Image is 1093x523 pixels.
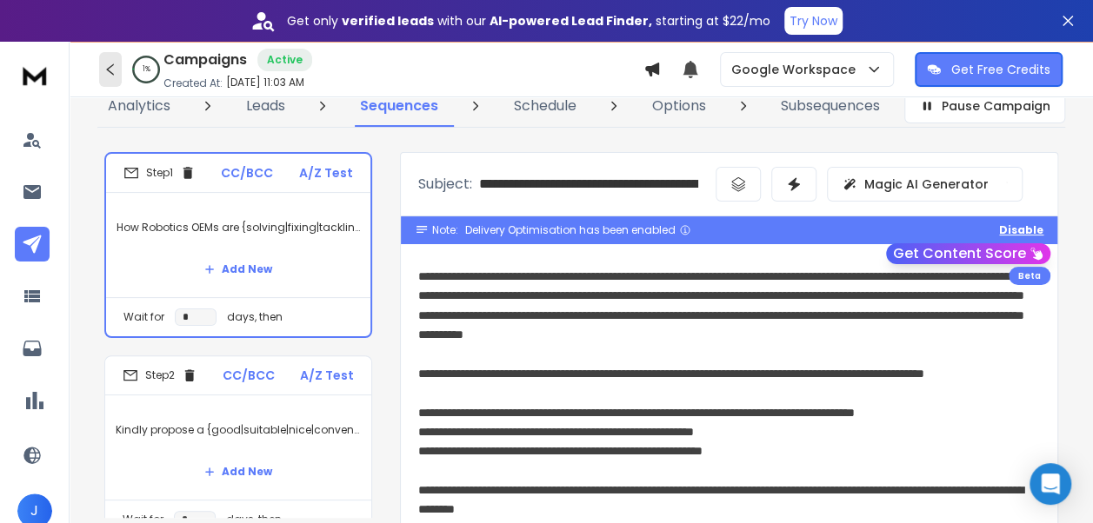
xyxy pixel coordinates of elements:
p: Try Now [790,12,837,30]
a: Schedule [503,85,587,127]
li: Step1CC/BCCA/Z TestHow Robotics OEMs are {solving|fixing|tackling} camera integration issuesAdd N... [104,152,372,338]
p: Magic AI Generator [864,175,989,193]
a: Sequences [350,85,449,127]
p: How Robotics OEMs are {solving|fixing|tackling} camera integration issues [117,203,360,252]
p: 1 % [143,64,150,75]
a: Analytics [97,85,181,127]
p: Analytics [108,96,170,116]
p: Get Free Credits [951,61,1050,78]
p: Options [651,96,705,116]
a: Leads [236,85,296,127]
a: Options [641,85,716,127]
button: Pause Campaign [904,89,1065,123]
strong: verified leads [342,12,434,30]
button: Try Now [784,7,843,35]
p: CC/BCC [221,164,273,182]
p: Get only with our starting at $22/mo [287,12,770,30]
h1: Campaigns [163,50,247,70]
div: Step 1 [123,165,196,181]
button: Get Free Credits [915,52,1063,87]
button: Get Content Score [886,243,1050,264]
button: Magic AI Generator [827,167,1023,202]
p: A/Z Test [300,367,354,384]
p: Created At: [163,76,223,90]
p: Sequences [360,96,438,116]
p: Wait for [123,310,164,324]
div: Delivery Optimisation has been enabled [465,223,691,237]
p: Subject: [418,174,472,195]
p: CC/BCC [223,367,275,384]
div: Active [257,49,312,71]
p: A/Z Test [299,164,353,182]
p: days, then [227,310,283,324]
p: Google Workspace [731,61,863,78]
div: Beta [1009,267,1050,285]
p: Schedule [514,96,576,116]
span: Note: [432,223,458,237]
img: logo [17,59,52,91]
p: Kindly propose a {good|suitable|nice|convenient} time for a {quick|brief|short} discussion [116,406,361,454]
button: Add New [190,454,286,489]
a: Subsequences [770,85,890,127]
p: Subsequences [781,96,880,116]
div: Open Intercom Messenger [1030,463,1071,505]
p: [DATE] 11:03 AM [226,76,304,89]
p: Leads [246,96,285,116]
div: Step 2 [123,367,197,383]
button: Add New [190,252,286,287]
button: Disable [999,223,1043,237]
strong: AI-powered Lead Finder, [490,12,652,30]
